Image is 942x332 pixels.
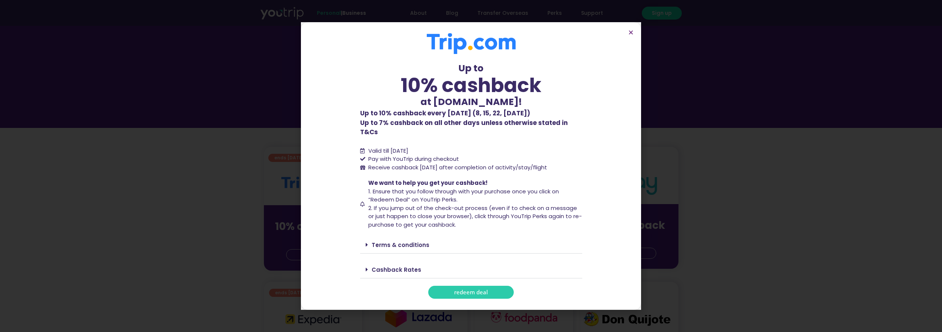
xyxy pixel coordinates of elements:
[360,236,582,254] div: Terms & conditions
[360,75,582,95] div: 10% cashback
[372,241,429,249] a: Terms & conditions
[366,155,459,163] span: Pay with YouTrip during checkout
[360,109,582,137] p: Up to 7% cashback on all other days unless otherwise stated in T&Cs
[368,204,582,228] span: 2. If you jump out of the check-out process (even if to check on a message or just happen to clos...
[368,179,487,187] span: We want to help you get your cashback!
[360,109,530,118] b: Up to 10% cashback every [DATE] (8, 15, 22, [DATE])
[428,286,514,299] a: redeem deal
[368,147,408,155] span: Valid till [DATE]
[360,261,582,278] div: Cashback Rates
[372,266,421,274] a: Cashback Rates
[368,163,547,171] span: Receive cashback [DATE] after completion of activity/stay/flight
[454,289,488,295] span: redeem deal
[628,30,634,35] a: Close
[360,61,582,109] div: Up to at [DOMAIN_NAME]!
[368,187,559,204] span: 1. Ensure that you follow through with your purchase once you click on “Redeem Deal” on YouTrip P...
